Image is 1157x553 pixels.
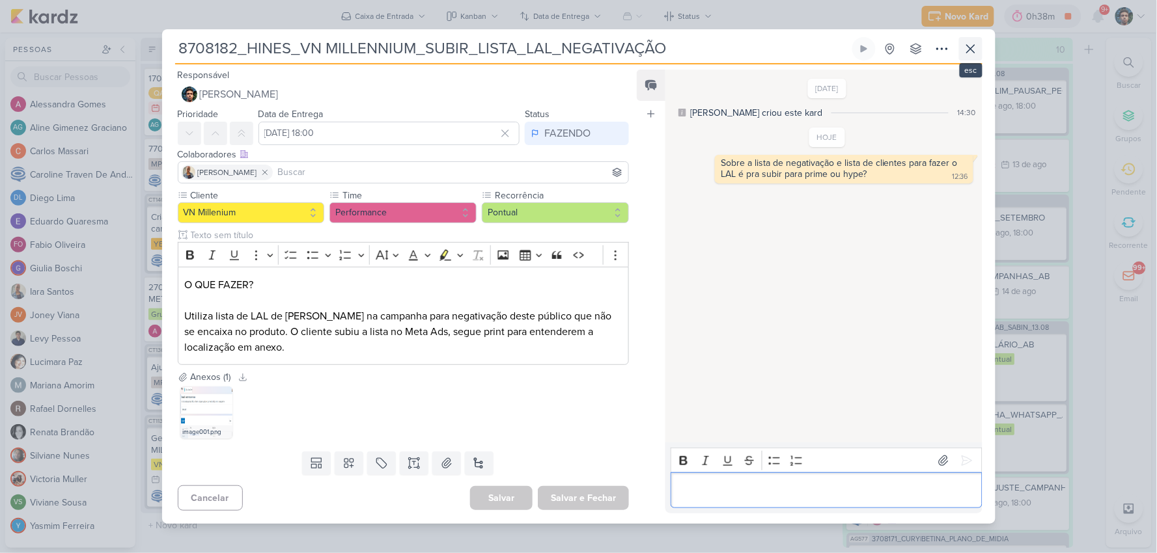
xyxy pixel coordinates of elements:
[721,157,960,180] div: Sobre a lista de negativação e lista de clientes para fazer o LAL é pra subir para prime ou hype?
[671,472,982,508] div: Editor editing area: main
[258,109,324,120] label: Data de Entrega
[188,228,630,242] input: Texto sem título
[341,189,477,202] label: Time
[525,122,629,145] button: FAZENDO
[189,189,325,202] label: Cliente
[178,242,630,267] div: Editor toolbar
[180,425,232,438] div: image001.png
[191,370,231,384] div: Anexos (1)
[329,202,477,223] button: Performance
[178,109,219,120] label: Prioridade
[258,122,520,145] input: Select a date
[953,172,968,182] div: 12:36
[175,37,850,61] input: Kard Sem Título
[544,126,591,141] div: FAZENDO
[275,165,626,180] input: Buscar
[178,148,630,161] div: Colaboradores
[178,267,630,365] div: Editor editing area: main
[182,166,195,179] img: Iara Santos
[958,107,976,118] div: 14:30
[525,109,550,120] label: Status
[178,202,325,223] button: VN Millenium
[494,189,629,202] label: Recorrência
[482,202,629,223] button: Pontual
[198,167,257,178] span: [PERSON_NAME]
[178,485,243,511] button: Cancelar
[182,87,197,102] img: Nelito Junior
[671,448,982,473] div: Editor toolbar
[200,87,279,102] span: [PERSON_NAME]
[690,106,822,120] div: [PERSON_NAME] criou este kard
[960,63,983,77] div: esc
[178,83,630,106] button: [PERSON_NAME]
[859,44,869,54] div: Ligar relógio
[178,70,230,81] label: Responsável
[180,386,232,438] img: N8F4VK9Q4tn2twSp14aeIaW4rPGnq9iJNRqd4OiD.png
[184,277,622,355] p: O QUE FAZER? Utiliza lista de LAL de [PERSON_NAME] na campanha para negativação deste público que...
